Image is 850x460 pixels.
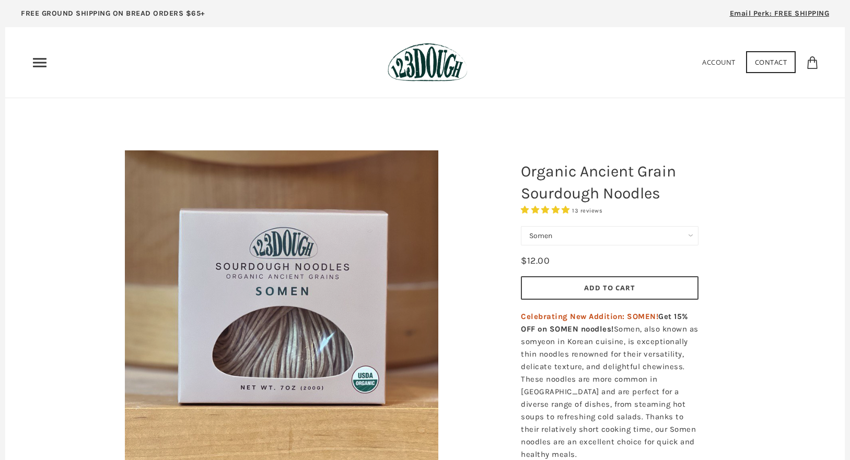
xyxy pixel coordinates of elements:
a: Email Perk: FREE SHIPPING [714,5,845,27]
span: Add to Cart [584,283,635,292]
button: Add to Cart [521,276,698,300]
span: Celebrating New Addition: SOMEN! [521,312,658,321]
a: Contact [746,51,796,73]
strong: Get 15% OFF on SOMEN noodles! [521,312,688,334]
nav: Primary [31,54,48,71]
p: FREE GROUND SHIPPING ON BREAD ORDERS $65+ [21,8,205,19]
div: $12.00 [521,253,550,268]
a: Account [702,57,736,67]
h1: Organic Ancient Grain Sourdough Noodles [513,155,706,209]
a: FREE GROUND SHIPPING ON BREAD ORDERS $65+ [5,5,221,27]
img: 123Dough Bakery [388,43,468,82]
span: 13 reviews [572,207,602,214]
span: 4.85 stars [521,205,572,215]
span: Email Perk: FREE SHIPPING [730,9,830,18]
